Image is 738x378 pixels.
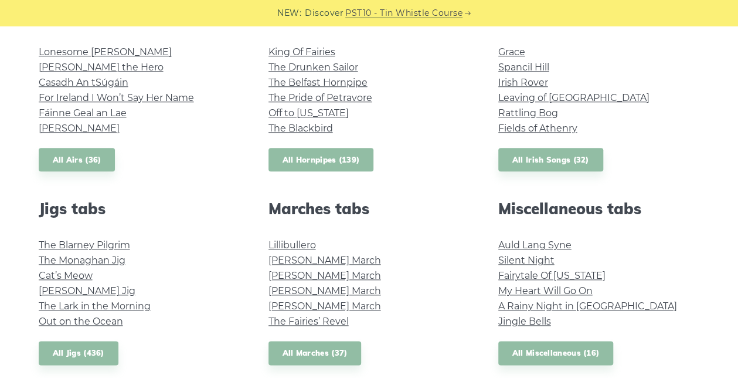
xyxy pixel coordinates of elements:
h2: Marches tabs [268,200,470,218]
a: The Lark in the Morning [39,301,151,312]
a: The Belfast Hornpipe [268,77,368,88]
a: Fairytale Of [US_STATE] [498,270,606,281]
a: [PERSON_NAME] the Hero [39,62,164,73]
a: Irish Rover [498,77,548,88]
a: Fáinne Geal an Lae [39,107,127,119]
a: [PERSON_NAME] March [268,270,381,281]
a: Lillibullero [268,239,316,251]
a: King Of Fairies [268,46,335,58]
span: NEW: [277,6,301,20]
a: Auld Lang Syne [498,239,572,251]
a: All Marches (37) [268,341,362,365]
a: The Blackbird [268,123,333,134]
a: All Miscellaneous (16) [498,341,614,365]
a: The Monaghan Jig [39,255,125,266]
h2: Jigs tabs [39,200,240,218]
a: [PERSON_NAME] [39,123,120,134]
a: The Blarney Pilgrim [39,239,130,251]
a: The Drunken Sailor [268,62,358,73]
a: Out on the Ocean [39,316,123,327]
a: [PERSON_NAME] Jig [39,285,135,296]
a: Casadh An tSúgáin [39,77,128,88]
a: My Heart Will Go On [498,285,593,296]
a: Leaving of [GEOGRAPHIC_DATA] [498,92,649,103]
a: The Fairies’ Revel [268,316,349,327]
h2: Miscellaneous tabs [498,200,700,218]
a: All Irish Songs (32) [498,148,603,172]
a: [PERSON_NAME] March [268,285,381,296]
a: Cat’s Meow [39,270,93,281]
a: PST10 - Tin Whistle Course [345,6,462,20]
span: Discover [305,6,344,20]
a: Silent Night [498,255,555,266]
a: Fields of Athenry [498,123,577,134]
a: Spancil Hill [498,62,549,73]
a: [PERSON_NAME] March [268,255,381,266]
a: Off to [US_STATE] [268,107,349,119]
a: All Airs (36) [39,148,115,172]
a: Jingle Bells [498,316,551,327]
a: Grace [498,46,525,58]
a: For Ireland I Won’t Say Her Name [39,92,194,103]
a: The Pride of Petravore [268,92,372,103]
a: All Hornpipes (139) [268,148,374,172]
a: [PERSON_NAME] March [268,301,381,312]
a: Lonesome [PERSON_NAME] [39,46,172,58]
a: Rattling Bog [498,107,558,119]
a: All Jigs (436) [39,341,118,365]
a: A Rainy Night in [GEOGRAPHIC_DATA] [498,301,677,312]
